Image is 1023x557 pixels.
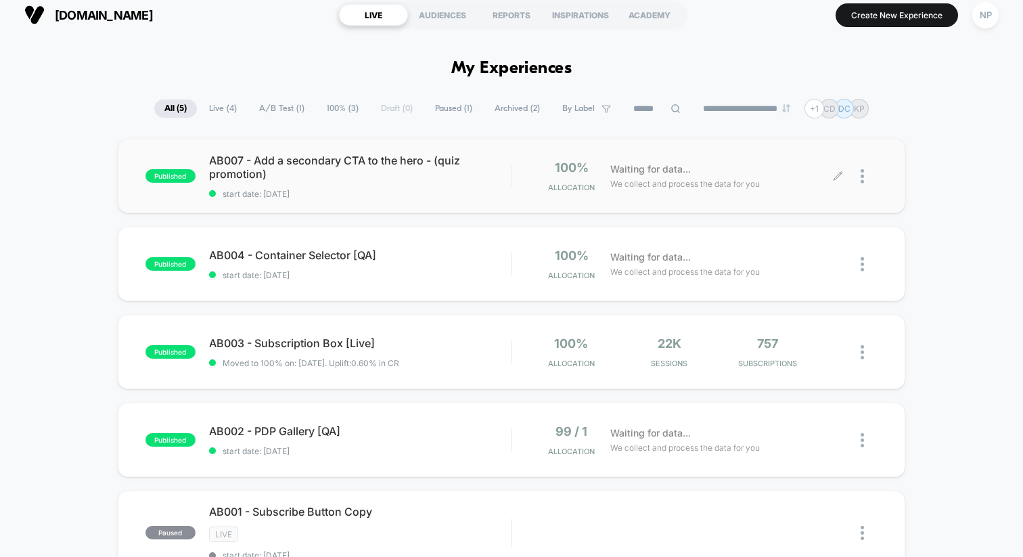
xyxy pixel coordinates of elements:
span: We collect and process the data for you [610,265,760,278]
img: close [861,433,864,447]
span: 100% [555,160,589,175]
span: AB001 - Subscribe Button Copy [209,505,511,518]
span: published [145,433,196,447]
span: LIVE [209,527,238,542]
img: close [861,345,864,359]
span: All ( 5 ) [154,99,197,118]
span: [DOMAIN_NAME] [55,8,153,22]
h1: My Experiences [451,59,572,79]
img: end [782,104,790,112]
img: close [861,526,864,540]
span: Allocation [548,271,595,280]
span: Waiting for data... [610,162,691,177]
span: paused [145,526,196,539]
span: We collect and process the data for you [610,177,760,190]
span: AB004 - Container Selector [QA] [209,248,511,262]
div: NP [972,2,999,28]
div: ACADEMY [615,4,684,26]
span: AB007 - Add a secondary CTA to the hero - (quiz promotion) [209,154,511,181]
p: CD [823,104,836,114]
span: Paused ( 1 ) [425,99,482,118]
button: NP [968,1,1003,29]
span: SUBSCRIPTIONS [722,359,813,368]
div: LIVE [339,4,408,26]
span: A/B Test ( 1 ) [249,99,315,118]
span: 22k [658,336,681,351]
div: INSPIRATIONS [546,4,615,26]
span: Sessions [624,359,715,368]
span: By Label [562,104,595,114]
p: KP [854,104,865,114]
div: + 1 [804,99,824,118]
span: Waiting for data... [610,250,691,265]
span: start date: [DATE] [209,270,511,280]
span: Moved to 100% on: [DATE] . Uplift: 0.60% in CR [223,358,399,368]
span: start date: [DATE] [209,189,511,199]
span: 100% [555,248,589,263]
span: 100% [554,336,588,351]
span: 99 / 1 [555,424,587,439]
span: AB002 - PDP Gallery [QA] [209,424,511,438]
button: [DOMAIN_NAME] [20,4,157,26]
span: Allocation [548,447,595,456]
span: Waiting for data... [610,426,691,441]
div: AUDIENCES [408,4,477,26]
span: We collect and process the data for you [610,441,760,454]
p: DC [838,104,850,114]
img: Visually logo [24,5,45,25]
span: start date: [DATE] [209,446,511,456]
button: Create New Experience [836,3,958,27]
div: REPORTS [477,4,546,26]
span: Allocation [548,183,595,192]
span: Archived ( 2 ) [484,99,550,118]
span: 100% ( 3 ) [317,99,369,118]
span: published [145,257,196,271]
img: close [861,169,864,183]
span: Allocation [548,359,595,368]
span: published [145,345,196,359]
span: 757 [757,336,778,351]
span: Live ( 4 ) [199,99,247,118]
span: AB003 - Subscription Box [Live] [209,336,511,350]
span: published [145,169,196,183]
img: close [861,257,864,271]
